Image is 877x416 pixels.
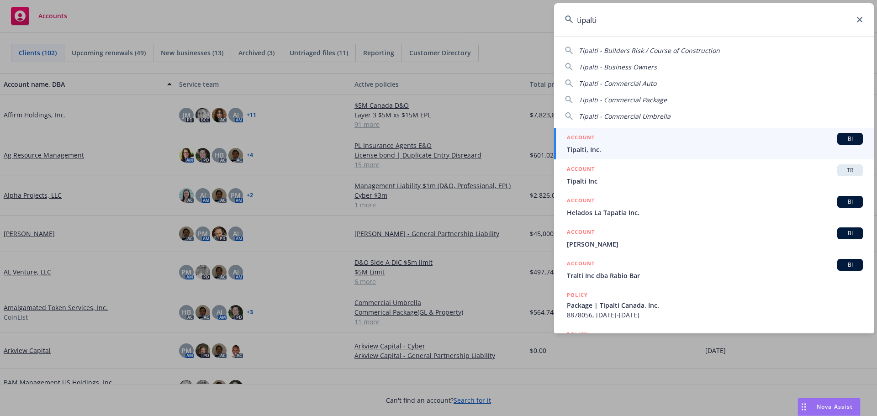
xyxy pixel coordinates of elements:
button: Nova Assist [798,398,861,416]
input: Search... [554,3,874,36]
h5: ACCOUNT [567,259,595,270]
span: Tipalti - Builders Risk / Course of Construction [579,46,720,55]
a: ACCOUNTBITralti Inc dba Rabio Bar [554,254,874,285]
span: Tralti Inc dba Rabio Bar [567,271,863,280]
h5: POLICY [567,290,588,300]
h5: POLICY [567,330,588,339]
span: Tipalti - Commercial Auto [579,79,656,88]
h5: ACCOUNT [567,227,595,238]
a: ACCOUNTTRTipalti Inc [554,159,874,191]
span: BI [841,229,859,237]
span: Tipalti, Inc. [567,145,863,154]
a: ACCOUNTBITipalti, Inc. [554,128,874,159]
span: Tipalti - Commercial Umbrella [579,112,671,121]
span: BI [841,261,859,269]
span: Tipalti - Commercial Package [579,95,667,104]
span: Package | Tipalti Canada, Inc. [567,300,863,310]
span: Tipalti Inc [567,176,863,186]
a: ACCOUNTBIHelados La Tapatia Inc. [554,191,874,222]
h5: ACCOUNT [567,164,595,175]
a: POLICY [554,325,874,364]
span: [PERSON_NAME] [567,239,863,249]
a: POLICYPackage | Tipalti Canada, Inc.8878056, [DATE]-[DATE] [554,285,874,325]
a: ACCOUNTBI[PERSON_NAME] [554,222,874,254]
span: BI [841,198,859,206]
h5: ACCOUNT [567,196,595,207]
div: Drag to move [798,398,809,416]
span: 8878056, [DATE]-[DATE] [567,310,863,320]
span: Helados La Tapatia Inc. [567,208,863,217]
span: Tipalti - Business Owners [579,63,657,71]
span: Nova Assist [817,403,853,411]
h5: ACCOUNT [567,133,595,144]
span: TR [841,166,859,174]
span: BI [841,135,859,143]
